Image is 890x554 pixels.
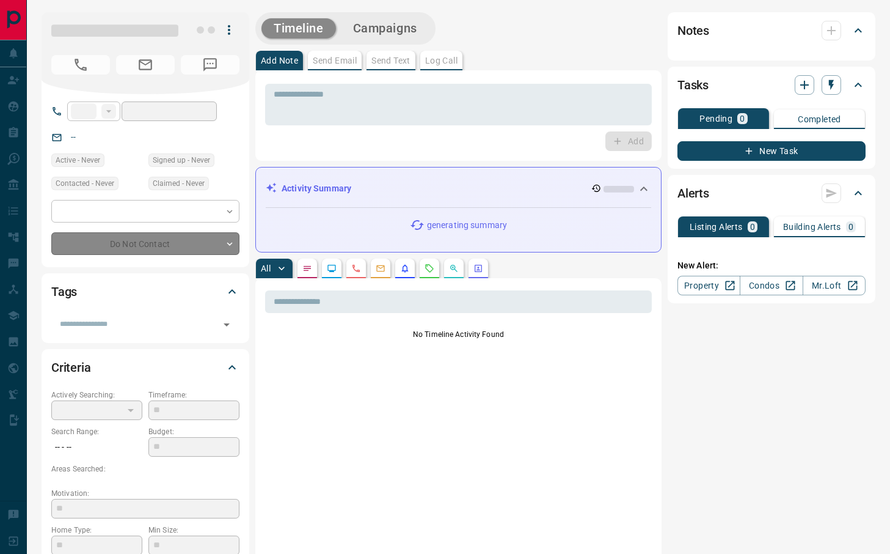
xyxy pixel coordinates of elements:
[265,329,652,340] p: No Timeline Activity Found
[677,16,866,45] div: Notes
[427,219,507,232] p: generating summary
[677,259,866,272] p: New Alert:
[376,264,385,273] svg: Emails
[56,154,100,166] span: Active - Never
[282,182,351,195] p: Activity Summary
[51,464,239,475] p: Areas Searched:
[51,390,142,401] p: Actively Searching:
[351,264,361,273] svg: Calls
[51,358,91,377] h2: Criteria
[261,264,271,273] p: All
[261,18,336,39] button: Timeline
[740,114,745,123] p: 0
[677,183,709,203] h2: Alerts
[51,426,142,437] p: Search Range:
[148,525,239,536] p: Min Size:
[51,232,239,255] div: Do Not Contact
[51,437,142,457] p: -- - --
[425,264,434,273] svg: Requests
[750,223,755,231] p: 0
[798,115,841,124] p: Completed
[71,132,76,142] a: --
[803,276,866,295] a: Mr.Loft
[116,55,175,75] span: No Email
[677,179,866,208] div: Alerts
[473,264,483,273] svg: Agent Actions
[848,223,853,231] p: 0
[690,223,743,231] p: Listing Alerts
[261,56,298,65] p: Add Note
[51,353,239,382] div: Criteria
[677,70,866,100] div: Tasks
[56,177,114,190] span: Contacted - Never
[51,55,110,75] span: No Number
[51,282,77,301] h2: Tags
[148,390,239,401] p: Timeframe:
[677,75,709,95] h2: Tasks
[148,426,239,437] p: Budget:
[181,55,239,75] span: No Number
[327,264,337,273] svg: Lead Browsing Activity
[699,114,732,123] p: Pending
[302,264,312,273] svg: Notes
[153,154,210,166] span: Signed up - Never
[153,177,205,190] span: Claimed - Never
[266,177,651,200] div: Activity Summary
[677,141,866,161] button: New Task
[400,264,410,273] svg: Listing Alerts
[218,316,235,333] button: Open
[449,264,459,273] svg: Opportunities
[51,488,239,499] p: Motivation:
[341,18,429,39] button: Campaigns
[740,276,803,295] a: Condos
[51,277,239,306] div: Tags
[677,276,740,295] a: Property
[677,21,709,40] h2: Notes
[51,525,142,536] p: Home Type:
[783,223,841,231] p: Building Alerts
